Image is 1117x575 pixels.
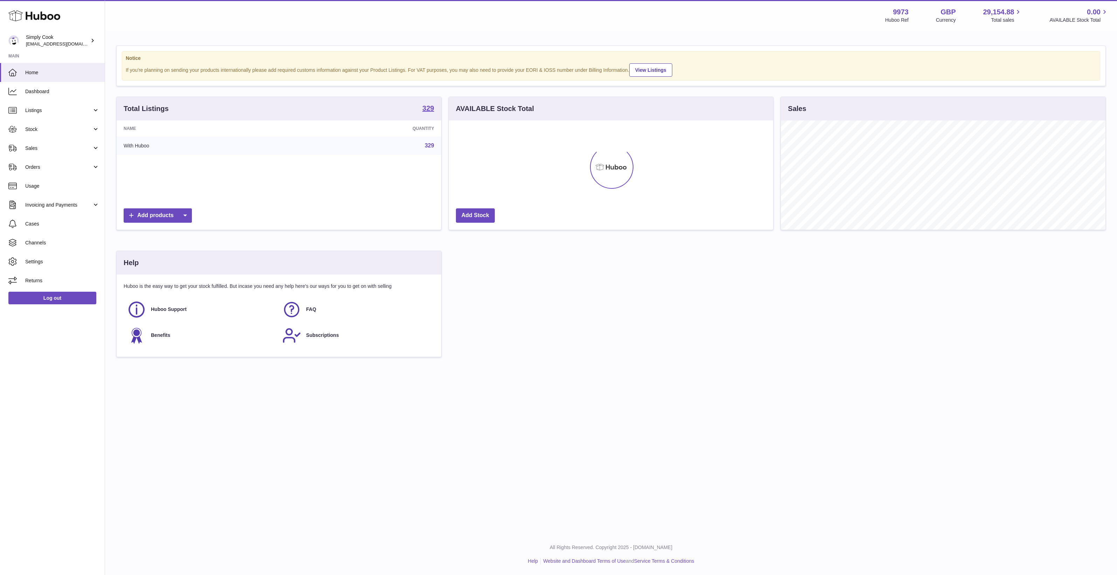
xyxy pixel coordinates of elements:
span: Channels [25,240,99,246]
a: 329 [422,105,434,113]
span: Dashboard [25,88,99,95]
span: 29,154.88 [983,7,1014,17]
a: View Listings [629,63,672,77]
strong: 329 [422,105,434,112]
span: Invoicing and Payments [25,202,92,208]
th: Name [117,120,288,137]
a: Add Stock [456,208,495,223]
span: Benefits [151,332,170,339]
a: 29,154.88 Total sales [983,7,1022,23]
span: Stock [25,126,92,133]
a: Help [528,558,538,564]
h3: Help [124,258,139,268]
span: Huboo Support [151,306,187,313]
th: Quantity [288,120,441,137]
a: 329 [425,143,434,148]
p: Huboo is the easy way to get your stock fulfilled. But incase you need any help here's our ways f... [124,283,434,290]
div: Currency [936,17,956,23]
span: Cases [25,221,99,227]
span: Total sales [991,17,1022,23]
div: If you're planning on sending your products internationally please add required customs informati... [126,62,1096,77]
span: 0.00 [1087,7,1101,17]
a: Benefits [127,326,275,345]
h3: Total Listings [124,104,169,113]
div: Huboo Ref [885,17,909,23]
h3: Sales [788,104,806,113]
strong: GBP [941,7,956,17]
span: Usage [25,183,99,189]
strong: 9973 [893,7,909,17]
h3: AVAILABLE Stock Total [456,104,534,113]
span: Sales [25,145,92,152]
a: Website and Dashboard Terms of Use [543,558,626,564]
span: Settings [25,258,99,265]
div: Simply Cook [26,34,89,47]
a: 0.00 AVAILABLE Stock Total [1049,7,1109,23]
img: internalAdmin-9973@internal.huboo.com [8,35,19,46]
span: [EMAIL_ADDRESS][DOMAIN_NAME] [26,41,103,47]
strong: Notice [126,55,1096,62]
td: With Huboo [117,137,288,155]
a: Log out [8,292,96,304]
span: Subscriptions [306,332,339,339]
a: Add products [124,208,192,223]
p: All Rights Reserved. Copyright 2025 - [DOMAIN_NAME] [111,544,1111,551]
span: AVAILABLE Stock Total [1049,17,1109,23]
a: Subscriptions [282,326,430,345]
li: and [541,558,694,564]
span: Home [25,69,99,76]
span: FAQ [306,306,316,313]
span: Listings [25,107,92,114]
a: Service Terms & Conditions [634,558,694,564]
a: Huboo Support [127,300,275,319]
span: Orders [25,164,92,171]
span: Returns [25,277,99,284]
a: FAQ [282,300,430,319]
